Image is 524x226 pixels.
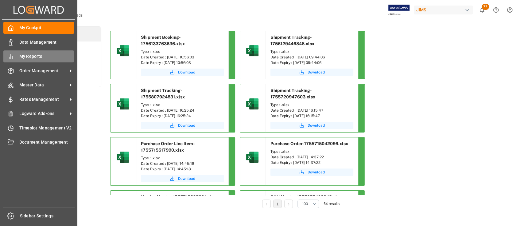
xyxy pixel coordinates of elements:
button: JIMS [414,4,475,16]
span: Shipment Tracking-1755720947603.xlsx [270,88,315,99]
img: microsoft-excel-2019--v1.png [115,43,130,58]
span: Shipment Booking-1756133763636.xlsx [141,35,185,46]
div: Type : .xlsx [270,102,353,108]
button: Download [270,69,353,76]
button: open menu [297,200,319,208]
a: Document Management [3,136,74,148]
span: Shipment Tracking-1755807924831.xlsx [141,88,185,99]
div: Date Expiry : [DATE] 14:45:18 [141,166,224,172]
div: Type : .xlsx [141,155,224,161]
button: show 71 new notifications [475,3,489,17]
div: JIMS [414,6,473,14]
div: Date Expiry : [DATE] 16:25:24 [141,113,224,119]
span: Document Management [19,139,74,145]
span: Purchase Order-1755715042099.xlsx [270,141,348,146]
div: Date Created : [DATE] 14:45:18 [141,161,224,166]
span: Vendor Master-1755713825921.xlsx [141,194,216,199]
img: microsoft-excel-2019--v1.png [245,150,260,165]
button: Download [270,169,353,176]
span: My Cockpit [19,25,74,31]
span: 71 [482,4,489,10]
img: Exertis%20JAM%20-%20Email%20Logo.jpg_1722504956.jpg [388,5,409,15]
button: Download [141,175,224,182]
a: Data Management [3,36,74,48]
div: Date Expiry : [DATE] 16:15:47 [270,113,353,119]
div: Date Expiry : [DATE] 10:56:03 [141,60,224,65]
button: Download [141,122,224,129]
div: Type : .xlsx [141,102,224,108]
span: Download [178,176,195,181]
a: 1 [277,202,279,206]
span: Shipment Tracking-1756129446848.xlsx [270,35,314,46]
button: Download [141,69,224,76]
a: My Cockpit [3,22,74,34]
a: My Reports [3,50,74,62]
span: Download [308,123,325,128]
span: Download [178,69,195,75]
div: Date Created : [DATE] 09:44:06 [270,54,353,60]
div: Date Expiry : [DATE] 09:44:06 [270,60,353,65]
span: Download [178,123,195,128]
span: Data Management [19,39,74,46]
img: microsoft-excel-2019--v1.png [115,97,130,111]
div: Type : .xlsx [141,49,224,54]
span: Purchase Order Line Item-1755715517990.xlsx [141,141,195,153]
img: microsoft-excel-2019--v1.png [115,150,130,165]
img: microsoft-excel-2019--v1.png [245,43,260,58]
div: Type : .xlsx [270,149,353,154]
span: Download [308,69,325,75]
div: Date Created : [DATE] 16:25:24 [141,108,224,113]
div: Date Created : [DATE] 10:56:03 [141,54,224,60]
span: Logward Add-ons [19,110,68,117]
li: Previous Page [262,200,271,208]
button: Help Center [489,3,503,17]
span: My Reports [19,53,74,60]
span: Sidebar Settings [20,213,75,219]
span: 64 results [324,202,340,206]
li: Next Page [284,200,293,208]
span: Order Management [19,68,68,74]
span: Download [308,169,325,175]
div: Date Created : [DATE] 14:37:22 [270,154,353,160]
span: Timeslot Management V2 [19,125,74,131]
span: SKU Master-1755637409243.xlsx [270,194,342,199]
li: 1 [273,200,282,208]
img: microsoft-excel-2019--v1.png [245,97,260,111]
button: Download [270,122,353,129]
span: Rates Management [19,96,68,103]
div: Date Expiry : [DATE] 14:37:22 [270,160,353,165]
div: Type : .xlsx [270,49,353,54]
span: 100 [302,201,308,207]
div: Date Created : [DATE] 16:15:47 [270,108,353,113]
a: Timeslot Management V2 [3,122,74,134]
span: Master Data [19,82,68,88]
